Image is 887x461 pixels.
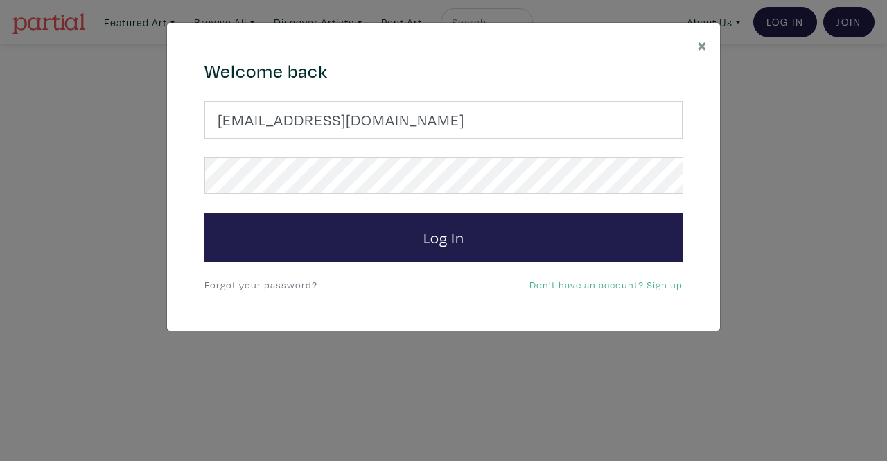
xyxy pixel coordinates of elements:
span: × [697,33,708,57]
button: Close [685,23,720,67]
a: Forgot your password? [204,278,317,291]
a: Don't have an account? Sign up [529,278,683,291]
input: Your email [204,101,683,139]
button: Log In [204,213,683,263]
h4: Welcome back [204,60,683,82]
